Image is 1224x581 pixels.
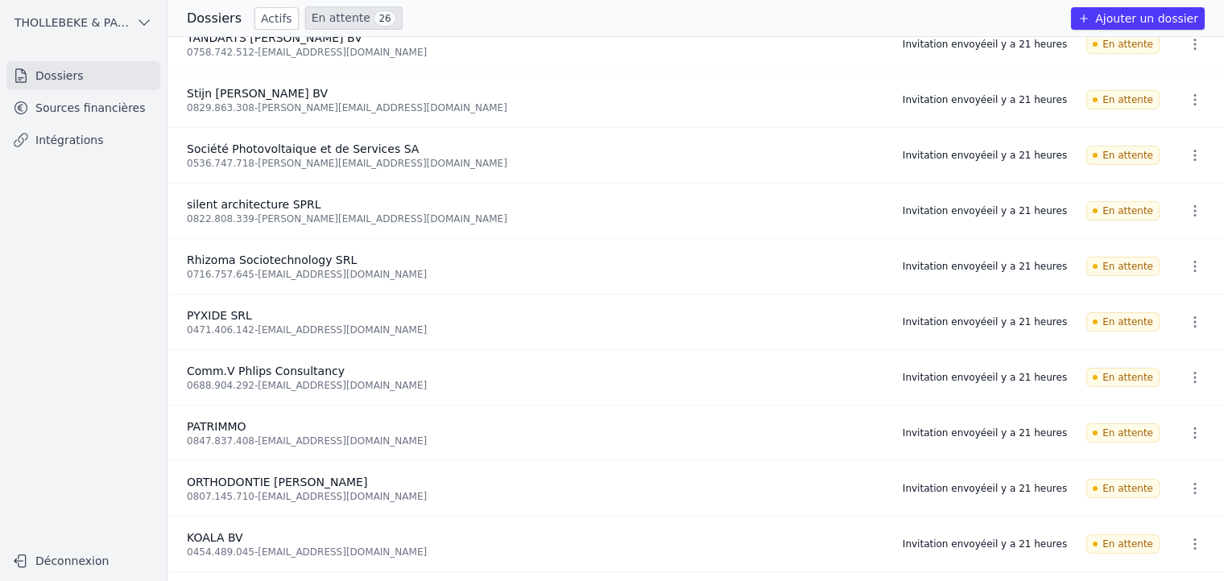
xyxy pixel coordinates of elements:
div: 0807.145.710 - [EMAIL_ADDRESS][DOMAIN_NAME] [187,490,883,503]
span: En attente [1086,423,1160,443]
div: 0688.904.292 - [EMAIL_ADDRESS][DOMAIN_NAME] [187,379,883,392]
span: silent architecture SPRL [187,198,321,211]
span: Stijn [PERSON_NAME] BV [187,87,328,100]
span: En attente [1086,312,1160,332]
span: Comm.V Phlips Consultancy [187,365,345,377]
span: PATRIMMO [187,420,246,433]
h3: Dossiers [187,9,242,28]
div: Invitation envoyée il y a 21 heures [903,93,1067,106]
span: En attente [1086,534,1160,554]
span: ORTHODONTIE [PERSON_NAME] [187,476,367,488]
button: Déconnexion [6,548,160,574]
span: En attente [1086,90,1160,109]
div: Invitation envoyée il y a 21 heures [903,482,1067,495]
a: En attente 26 [305,6,403,30]
div: 0536.747.718 - [PERSON_NAME][EMAIL_ADDRESS][DOMAIN_NAME] [187,157,883,170]
div: Invitation envoyée il y a 21 heures [903,149,1067,162]
a: Actifs [254,7,299,30]
span: Société Photovoltaique et de Services SA [187,142,419,155]
a: Intégrations [6,126,160,155]
a: Dossiers [6,61,160,90]
span: THOLLEBEKE & PARTNERS bvbvba BVBA [14,14,130,31]
div: Invitation envoyée il y a 21 heures [903,260,1067,273]
span: En attente [1086,479,1160,498]
div: Invitation envoyée il y a 21 heures [903,426,1067,439]
span: En attente [1086,146,1160,165]
div: Invitation envoyée il y a 21 heures [903,38,1067,51]
div: Invitation envoyée il y a 21 heures [903,371,1067,384]
span: PYXIDE SRL [187,309,252,322]
span: En attente [1086,257,1160,276]
div: Invitation envoyée il y a 21 heures [903,538,1067,550]
div: 0454.489.045 - [EMAIL_ADDRESS][DOMAIN_NAME] [187,546,883,558]
div: 0822.808.339 - [PERSON_NAME][EMAIL_ADDRESS][DOMAIN_NAME] [187,212,883,225]
div: 0758.742.512 - [EMAIL_ADDRESS][DOMAIN_NAME] [187,46,883,59]
div: Invitation envoyée il y a 21 heures [903,315,1067,328]
span: KOALA BV [187,531,243,544]
span: En attente [1086,368,1160,387]
span: En attente [1086,201,1160,220]
span: En attente [1086,35,1160,54]
span: TANDARTS [PERSON_NAME] BV [187,31,362,44]
div: 0471.406.142 - [EMAIL_ADDRESS][DOMAIN_NAME] [187,323,883,336]
div: Invitation envoyée il y a 21 heures [903,204,1067,217]
div: 0716.757.645 - [EMAIL_ADDRESS][DOMAIN_NAME] [187,268,883,281]
button: THOLLEBEKE & PARTNERS bvbvba BVBA [6,10,160,35]
span: Rhizoma Sociotechnology SRL [187,253,357,266]
button: Ajouter un dossier [1071,7,1205,30]
span: 26 [374,10,395,27]
div: 0847.837.408 - [EMAIL_ADDRESS][DOMAIN_NAME] [187,435,883,447]
a: Sources financières [6,93,160,122]
div: 0829.863.308 - [PERSON_NAME][EMAIL_ADDRESS][DOMAIN_NAME] [187,101,883,114]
